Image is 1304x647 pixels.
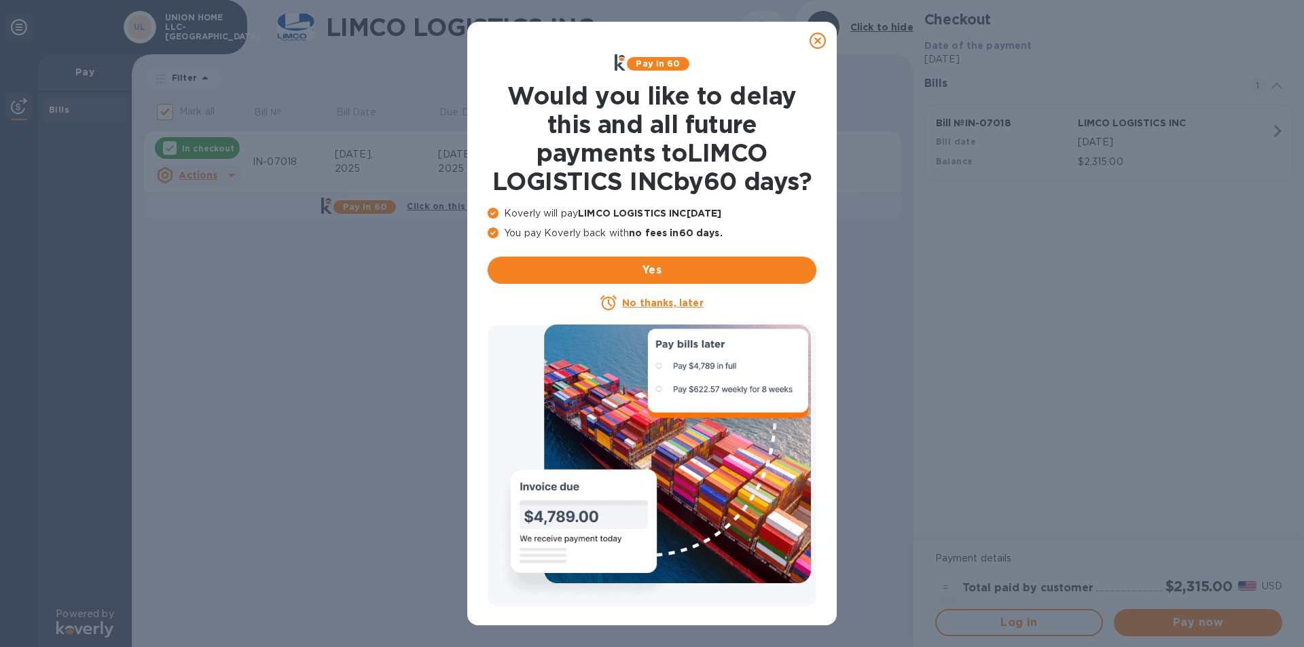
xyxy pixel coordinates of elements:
[622,297,703,308] u: No thanks, later
[629,227,722,238] b: no fees in 60 days .
[499,262,805,278] span: Yes
[488,206,816,221] p: Koverly will pay
[578,208,721,219] b: LIMCO LOGISTICS INC [DATE]
[636,58,680,69] b: Pay in 60
[488,226,816,240] p: You pay Koverly back with
[488,257,816,284] button: Yes
[488,81,816,196] h1: Would you like to delay this and all future payments to LIMCO LOGISTICS INC by 60 days ?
